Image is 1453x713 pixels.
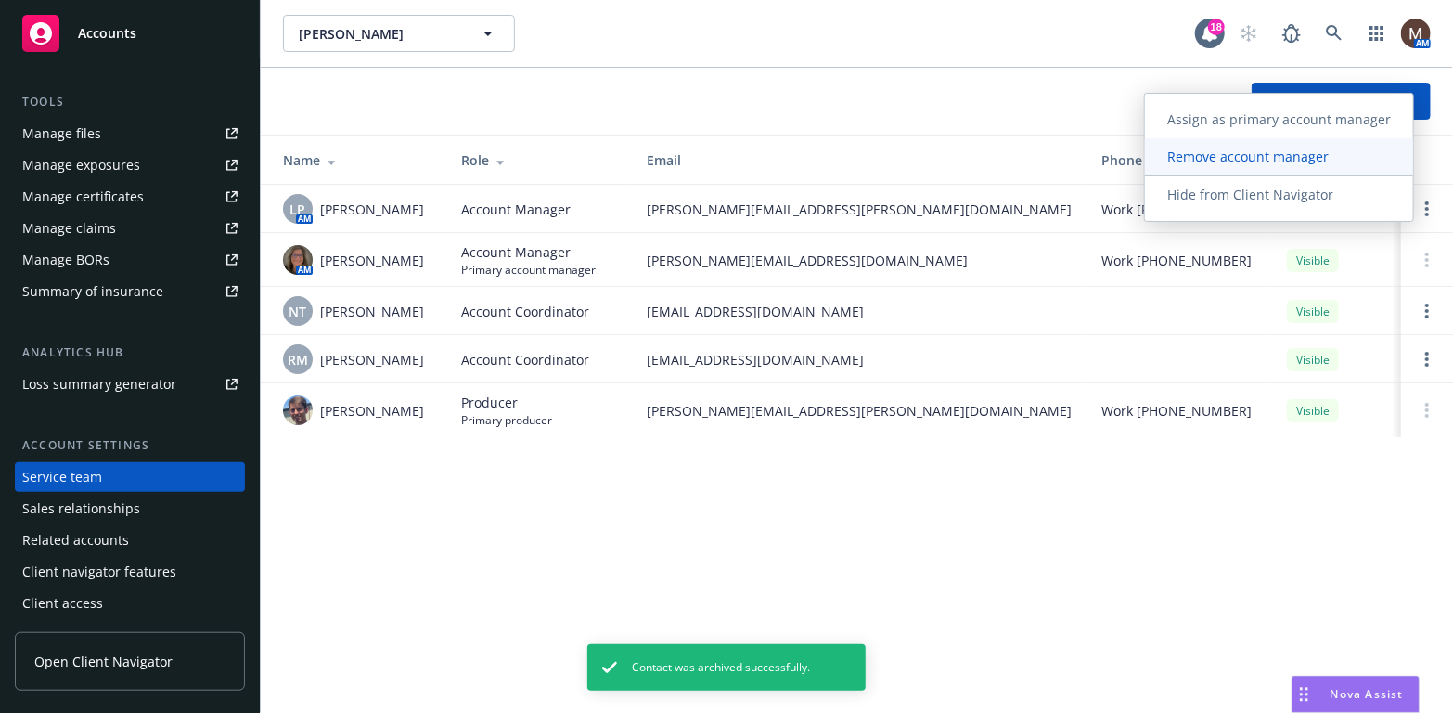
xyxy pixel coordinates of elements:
[15,369,245,399] a: Loss summary generator
[283,245,313,275] img: photo
[647,251,1072,270] span: [PERSON_NAME][EMAIL_ADDRESS][DOMAIN_NAME]
[15,525,245,555] a: Related accounts
[22,214,116,243] div: Manage claims
[1287,249,1339,272] div: Visible
[22,119,101,149] div: Manage files
[647,401,1072,421] span: [PERSON_NAME][EMAIL_ADDRESS][PERSON_NAME][DOMAIN_NAME]
[1101,150,1257,170] div: Phone
[15,93,245,111] div: Tools
[22,182,144,212] div: Manage certificates
[1273,15,1310,52] a: Report a Bug
[1287,300,1339,323] div: Visible
[22,462,102,492] div: Service team
[283,395,313,425] img: photo
[15,182,245,212] a: Manage certificates
[632,659,810,676] span: Contact was archived successfully.
[22,277,163,306] div: Summary of insurance
[320,302,424,321] span: [PERSON_NAME]
[1145,148,1351,165] span: Remove account manager
[1287,399,1339,422] div: Visible
[22,589,103,618] div: Client access
[15,589,245,618] a: Client access
[461,393,552,412] span: Producer
[461,150,617,170] div: Role
[1252,83,1431,120] button: Add team member
[1416,300,1438,322] a: Open options
[647,302,1072,321] span: [EMAIL_ADDRESS][DOMAIN_NAME]
[22,494,140,524] div: Sales relationships
[15,277,245,306] a: Summary of insurance
[15,214,245,243] a: Manage claims
[461,350,589,369] span: Account Coordinator
[461,242,596,262] span: Account Manager
[22,245,109,275] div: Manage BORs
[1145,110,1413,128] span: Assign as primary account manager
[34,652,173,671] span: Open Client Navigator
[22,525,129,555] div: Related accounts
[290,200,306,219] span: LP
[1401,19,1431,48] img: photo
[320,350,424,369] span: [PERSON_NAME]
[1292,676,1420,713] button: Nova Assist
[1208,19,1225,35] div: 18
[647,350,1072,369] span: [EMAIL_ADDRESS][DOMAIN_NAME]
[299,24,459,44] span: [PERSON_NAME]
[1145,186,1356,203] span: Hide from Client Navigator
[1101,200,1252,219] span: Work [PHONE_NUMBER]
[15,119,245,149] a: Manage files
[1292,677,1316,712] div: Drag to move
[1316,15,1353,52] a: Search
[320,251,424,270] span: [PERSON_NAME]
[1101,251,1252,270] span: Work [PHONE_NUMBER]
[461,302,589,321] span: Account Coordinator
[15,245,245,275] a: Manage BORs
[647,150,1072,170] div: Email
[647,200,1072,219] span: [PERSON_NAME][EMAIL_ADDRESS][PERSON_NAME][DOMAIN_NAME]
[461,200,571,219] span: Account Manager
[15,436,245,455] div: Account settings
[320,401,424,421] span: [PERSON_NAME]
[283,150,431,170] div: Name
[22,150,140,180] div: Manage exposures
[288,350,308,369] span: RM
[461,262,596,278] span: Primary account manager
[1416,198,1438,220] a: Open options
[1416,348,1438,370] a: Open options
[1101,401,1252,421] span: Work [PHONE_NUMBER]
[289,302,307,321] span: NT
[1287,348,1339,371] div: Visible
[22,557,176,587] div: Client navigator features
[15,150,245,180] a: Manage exposures
[15,7,245,59] a: Accounts
[283,15,515,52] button: [PERSON_NAME]
[15,494,245,524] a: Sales relationships
[78,26,136,41] span: Accounts
[15,557,245,587] a: Client navigator features
[15,462,245,492] a: Service team
[1358,15,1395,52] a: Switch app
[22,369,176,399] div: Loss summary generator
[1230,15,1267,52] a: Start snowing
[461,412,552,428] span: Primary producer
[320,200,424,219] span: [PERSON_NAME]
[1331,686,1404,702] span: Nova Assist
[15,344,245,362] div: Analytics hub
